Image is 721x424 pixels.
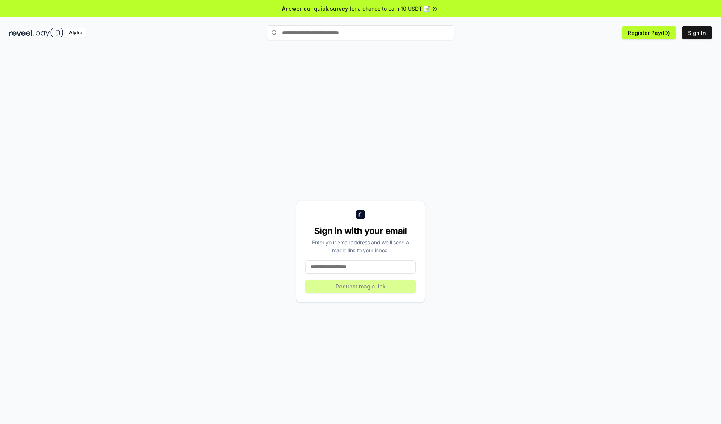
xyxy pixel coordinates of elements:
img: logo_small [356,210,365,219]
span: Answer our quick survey [282,5,348,12]
div: Enter your email address and we’ll send a magic link to your inbox. [305,238,416,254]
button: Register Pay(ID) [622,26,676,39]
img: pay_id [36,28,63,38]
div: Sign in with your email [305,225,416,237]
div: Alpha [65,28,86,38]
button: Sign In [682,26,712,39]
span: for a chance to earn 10 USDT 📝 [350,5,430,12]
img: reveel_dark [9,28,34,38]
